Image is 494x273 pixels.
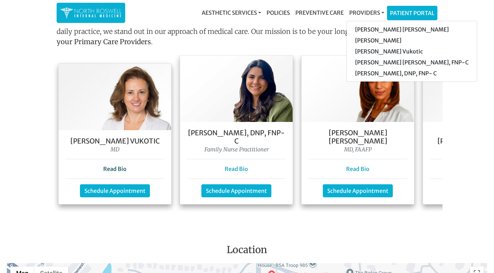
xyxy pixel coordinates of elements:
[57,16,437,50] p: By combining compassion, medical expertise, and a focus on long term health and wellness as integ...
[110,146,119,153] i: MD
[5,244,489,259] h3: Location
[347,57,477,68] a: [PERSON_NAME] [PERSON_NAME], FNP-C
[201,184,271,197] a: Schedule Appointment
[80,184,150,197] a: Schedule Appointment
[57,37,151,46] strong: your Primary Care Providers
[199,6,264,20] a: Aesthetic Services
[302,55,414,122] img: Dr. Farah Mubarak Ali MD, FAAFP
[344,146,372,153] i: MD, FAAFP
[347,68,477,79] a: [PERSON_NAME], DNP, FNP- C
[293,6,346,20] a: Preventive Care
[346,165,369,172] a: Read Bio
[103,165,127,172] a: Read Bio
[347,24,477,35] a: [PERSON_NAME] [PERSON_NAME]
[187,129,286,145] h5: [PERSON_NAME], DNP, FNP- C
[225,165,248,172] a: Read Bio
[66,137,164,145] h5: [PERSON_NAME] Vukotic
[59,64,171,130] img: Dr. Goga Vukotis
[60,6,122,20] img: North Roswell Internal Medicine
[347,46,477,57] a: [PERSON_NAME] Vukotic
[308,129,407,145] h5: [PERSON_NAME] [PERSON_NAME]
[346,6,387,20] a: Providers
[264,6,293,20] a: Policies
[387,6,437,20] a: Patient Portal
[204,146,269,153] i: Family Nurse Practitioner
[347,35,477,46] a: [PERSON_NAME]
[323,184,393,197] a: Schedule Appointment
